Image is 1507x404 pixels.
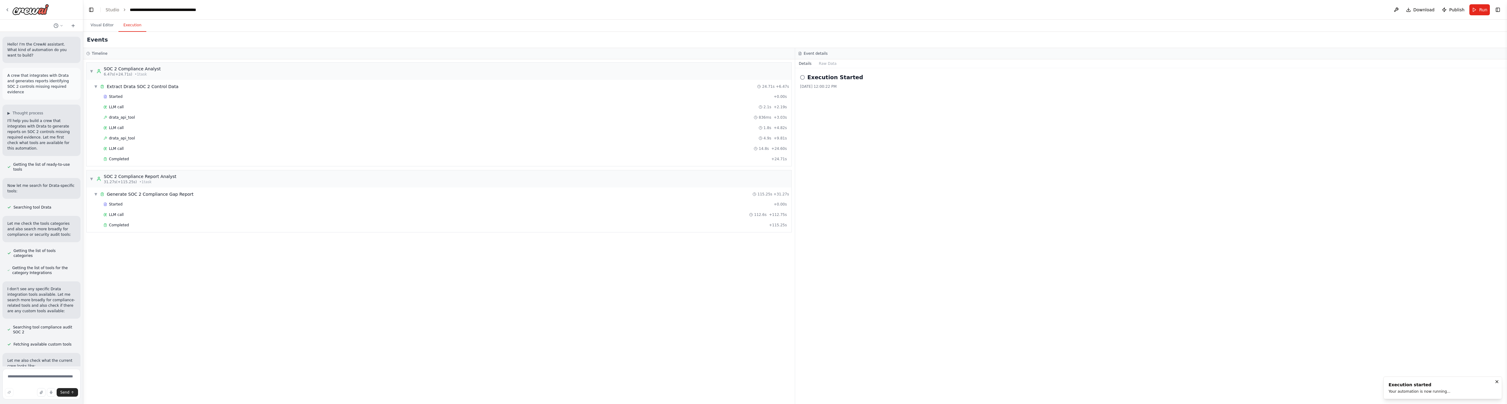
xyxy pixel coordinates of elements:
[771,146,787,151] span: + 24.60s
[106,7,119,12] a: Studio
[104,72,132,77] span: 6.47s (+24.71s)
[7,111,43,116] button: ▶Thought process
[135,72,147,77] span: • 1 task
[109,212,124,217] span: LLM call
[104,173,176,180] div: SOC 2 Compliance Report Analyst
[109,223,129,228] span: Completed
[1479,7,1487,13] span: Run
[109,105,124,109] span: LLM call
[68,22,78,29] button: Start a new chat
[759,146,769,151] span: 14.8s
[7,358,76,369] p: Let me also check what the current crew looks like:
[13,342,72,347] span: Fetching available custom tools
[1404,4,1437,15] button: Download
[109,136,135,141] span: drata_api_tool
[1389,389,1450,394] div: Your automation is now running...
[815,59,840,68] button: Raw Data
[759,115,771,120] span: 836ms
[774,105,787,109] span: + 2.19s
[87,35,108,44] h2: Events
[60,390,69,395] span: Send
[92,51,107,56] h3: Timeline
[1494,6,1502,14] button: Show right sidebar
[37,388,46,397] button: Upload files
[104,66,161,72] div: SOC 2 Compliance Analyst
[764,125,771,130] span: 1.8s
[118,19,146,32] button: Execution
[94,192,98,197] span: ▼
[94,84,98,89] span: ▼
[90,176,93,181] span: ▼
[1413,7,1435,13] span: Download
[776,84,789,89] span: + 6.47s
[104,180,137,184] span: 31.27s (+115.25s)
[774,125,787,130] span: + 4.82s
[13,325,76,335] span: Searching tool compliance audit SOC 2
[804,51,828,56] h3: Event details
[773,192,789,197] span: + 31.27s
[1439,4,1467,15] button: Publish
[774,94,787,99] span: + 0.00s
[13,248,76,258] span: Getting the list of tools categories
[12,265,76,275] span: Getting the list of tools for the category Integrations
[12,4,49,15] img: Logo
[106,7,196,13] nav: breadcrumb
[757,192,772,197] span: 115.25s
[109,125,124,130] span: LLM call
[107,191,193,197] span: Generate SOC 2 Compliance Gap Report
[109,157,129,161] span: Completed
[1469,4,1490,15] button: Run
[7,221,76,237] p: Let me check the tools categories and also search more broadly for compliance or security audit t...
[139,180,151,184] span: • 1 task
[771,157,787,161] span: + 24.71s
[7,42,76,58] p: Hello! I'm the CrewAI assistant. What kind of automation do you want to build?
[13,205,51,210] span: Searching tool Drata
[109,94,122,99] span: Started
[7,73,76,95] p: A crew that integrates with Drata and generates reports identifying SOC 2 controls missing requir...
[109,115,135,120] span: drata_api_tool
[87,6,95,14] button: Hide left sidebar
[795,59,815,68] button: Details
[86,19,118,32] button: Visual Editor
[7,183,76,194] p: Now let me search for Drata-specific tools:
[57,388,78,397] button: Send
[1389,382,1450,388] div: Execution started
[774,115,787,120] span: + 3.03s
[47,388,55,397] button: Click to speak your automation idea
[13,162,76,172] span: Getting the list of ready-to-use tools
[762,84,775,89] span: 24.71s
[107,83,178,90] span: Extract Drata SOC 2 Control Data
[109,202,122,207] span: Started
[7,111,10,116] span: ▶
[7,118,76,151] p: I'll help you build a crew that integrates with Drata to generate reports on SOC 2 controls missi...
[5,388,13,397] button: Improve this prompt
[774,202,787,207] span: + 0.00s
[764,105,771,109] span: 2.1s
[109,146,124,151] span: LLM call
[13,111,43,116] span: Thought process
[764,136,771,141] span: 4.9s
[769,223,787,228] span: + 115.25s
[754,212,767,217] span: 112.6s
[769,212,787,217] span: + 112.75s
[51,22,66,29] button: Switch to previous chat
[800,84,1502,89] div: [DATE] 12:00:22 PM
[7,286,76,314] p: I don't see any specific Drata integration tools available. Let me search more broadly for compli...
[774,136,787,141] span: + 9.81s
[807,73,863,82] h2: Execution Started
[90,69,93,74] span: ▼
[1449,7,1464,13] span: Publish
